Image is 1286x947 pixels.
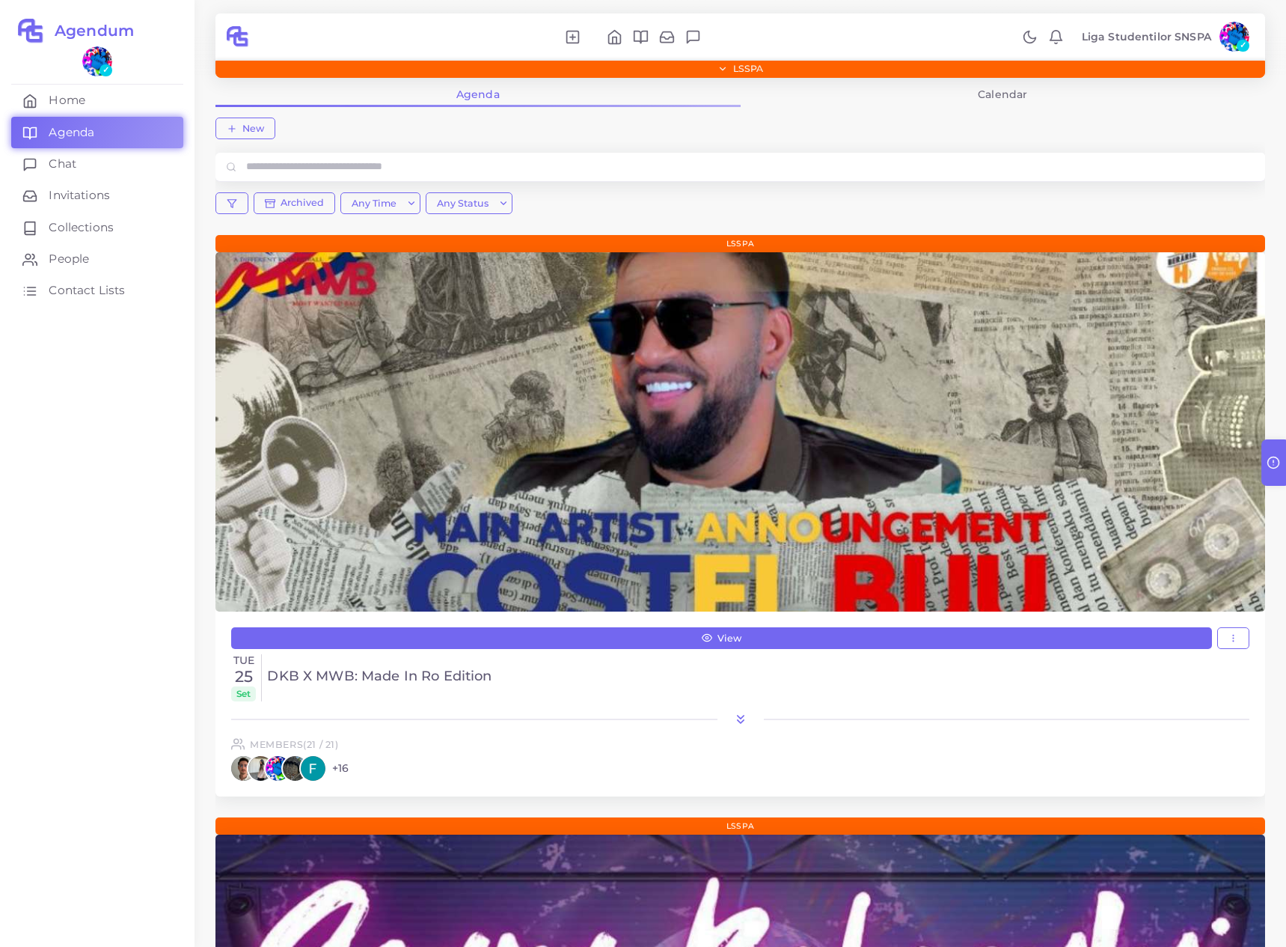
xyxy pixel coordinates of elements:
button: filter-btn [215,192,248,215]
div: LSSPA [215,817,1265,834]
span: (21 / 21) [303,739,338,750]
h6: Members [250,739,339,750]
button: LSSPA [215,61,1265,78]
span: LSSPA [733,64,763,73]
a: Contact Lists [11,275,183,306]
span: View [717,634,742,644]
button: Archived [254,192,335,215]
span: Chat [49,156,76,172]
p: Liga Studentilor SNSPA [1082,29,1211,45]
a: Collections [11,212,183,243]
a: Agenda [215,82,741,107]
a: Calendar [741,82,1266,107]
li: Agenda [628,28,654,45]
span: Invitations [49,187,110,204]
div: LSSPA [215,235,1265,252]
a: Chat [11,148,183,180]
a: Invitations [11,180,183,211]
button: Any Status [426,192,512,214]
h6: +16 [332,762,349,775]
span: Set [231,686,256,701]
span: Contact Lists [49,282,125,299]
span: New [242,124,264,134]
li: New Agendum [560,28,586,45]
span: ✓ [99,64,112,77]
button: New [215,118,275,140]
h6: Tue [231,654,256,667]
span: ✓ [1237,40,1249,52]
li: Chat [680,28,706,45]
span: Agenda [49,124,94,141]
a: DKB x MWB: Made in Ro Edition [267,669,1249,685]
a: Agenda [11,117,183,148]
li: Invitations [654,28,680,45]
li: Home [601,28,628,45]
a: Liga Studentilor SNSPA**** *✓ [1074,22,1255,52]
h3: 25 [231,667,256,686]
a: People [11,243,183,275]
a: View [231,627,1212,650]
span: Collections [49,219,114,236]
h2: Agendum [44,22,134,40]
span: Home [49,92,85,109]
a: Home [11,85,183,116]
button: Any Time [340,192,420,214]
span: People [49,251,89,267]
